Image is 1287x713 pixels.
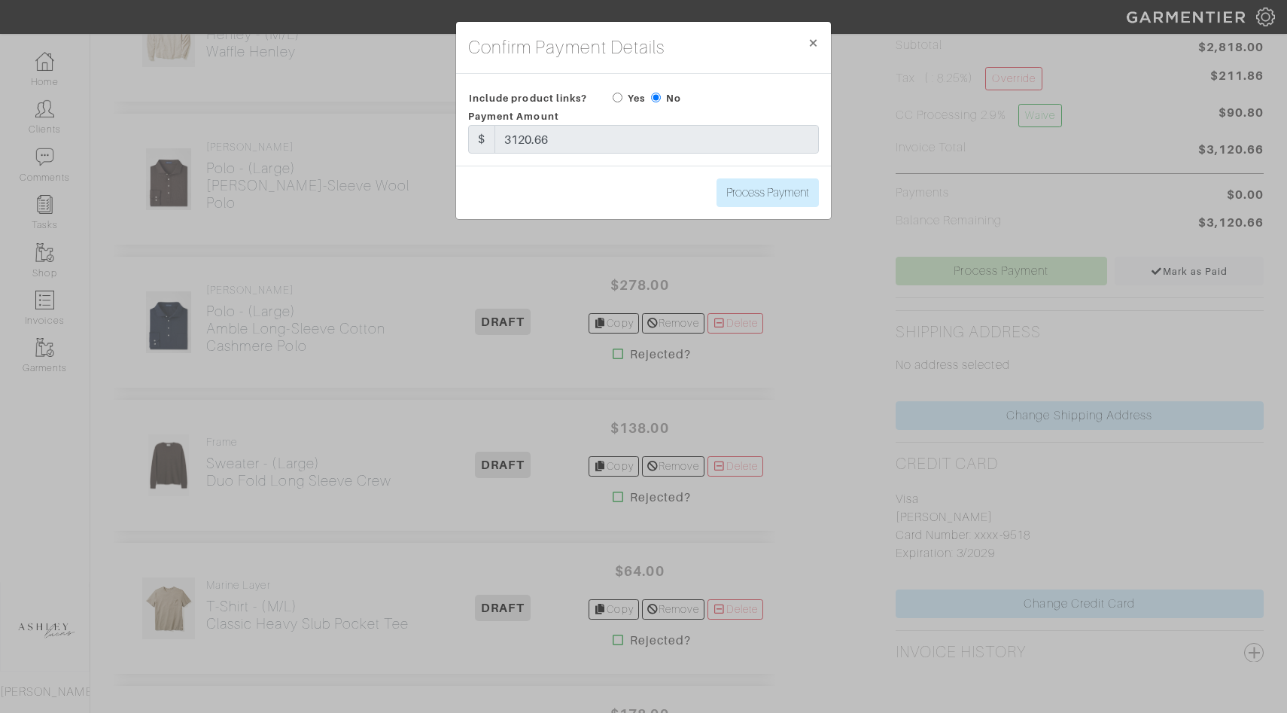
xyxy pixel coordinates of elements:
[469,87,587,109] span: Include product links?
[468,34,665,61] h4: Confirm Payment Details
[628,91,645,105] label: Yes
[666,91,681,105] label: No
[717,178,819,207] input: Process Payment
[468,111,559,122] span: Payment Amount
[468,125,495,154] div: $
[808,32,819,53] span: ×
